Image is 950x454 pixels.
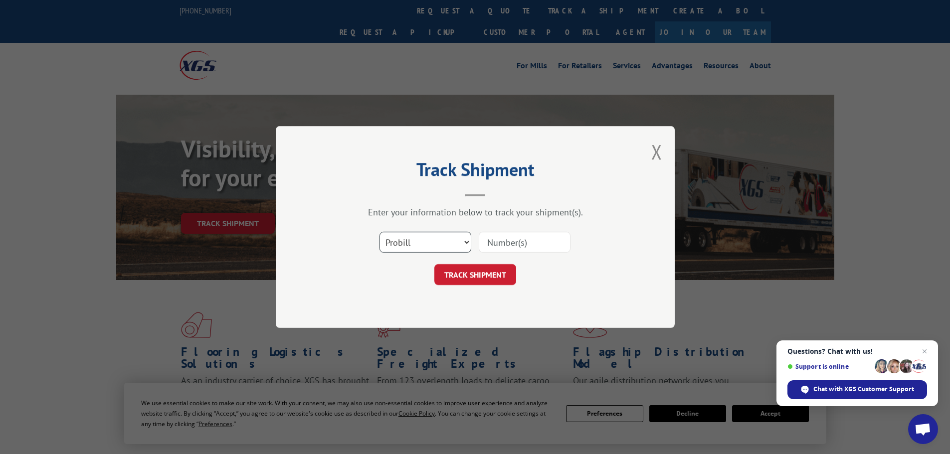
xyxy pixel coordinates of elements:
[326,162,625,181] h2: Track Shipment
[479,232,570,253] input: Number(s)
[326,206,625,218] div: Enter your information below to track your shipment(s).
[787,363,871,370] span: Support is online
[908,414,938,444] a: Open chat
[787,347,927,355] span: Questions? Chat with us!
[651,139,662,165] button: Close modal
[434,264,516,285] button: TRACK SHIPMENT
[813,385,914,394] span: Chat with XGS Customer Support
[787,380,927,399] span: Chat with XGS Customer Support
